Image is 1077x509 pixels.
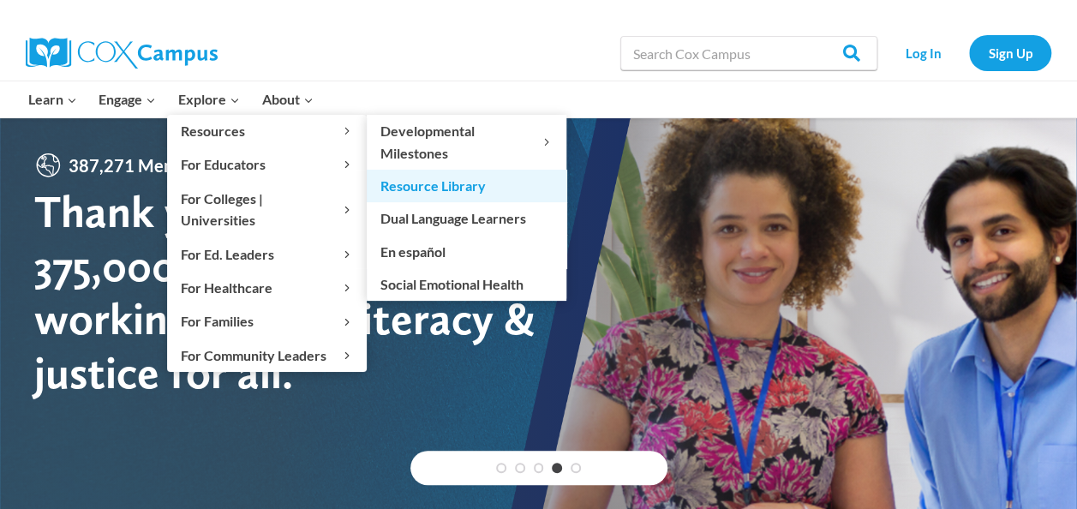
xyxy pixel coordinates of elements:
a: Resource Library [367,170,566,202]
a: 1 [496,463,506,473]
button: Child menu of Engage [88,81,168,117]
button: Child menu of For Community Leaders [167,338,367,371]
a: Social Emotional Health [367,268,566,301]
nav: Secondary Navigation [886,35,1051,70]
a: 2 [515,463,525,473]
button: Child menu of Explore [167,81,251,117]
a: 4 [552,463,562,473]
button: Child menu of Learn [17,81,88,117]
button: Child menu of Resources [167,115,367,147]
a: Sign Up [969,35,1051,70]
button: Child menu of For Healthcare [167,272,367,304]
div: Thank you to our 375,000+ members working toward literacy & justice for all. [34,185,538,399]
img: Cox Campus [26,38,218,69]
span: 387,271 Members [62,152,218,179]
nav: Primary Navigation [17,81,324,117]
a: En español [367,235,566,267]
button: Child menu of For Ed. Leaders [167,237,367,270]
a: Log In [886,35,960,70]
button: Child menu of For Families [167,305,367,338]
a: 3 [534,463,544,473]
input: Search Cox Campus [620,36,877,70]
button: Child menu of Developmental Milestones [367,115,566,170]
button: Child menu of About [251,81,325,117]
a: 5 [571,463,581,473]
a: Dual Language Learners [367,202,566,235]
button: Child menu of For Colleges | Universities [167,182,367,237]
button: Child menu of For Educators [167,148,367,181]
